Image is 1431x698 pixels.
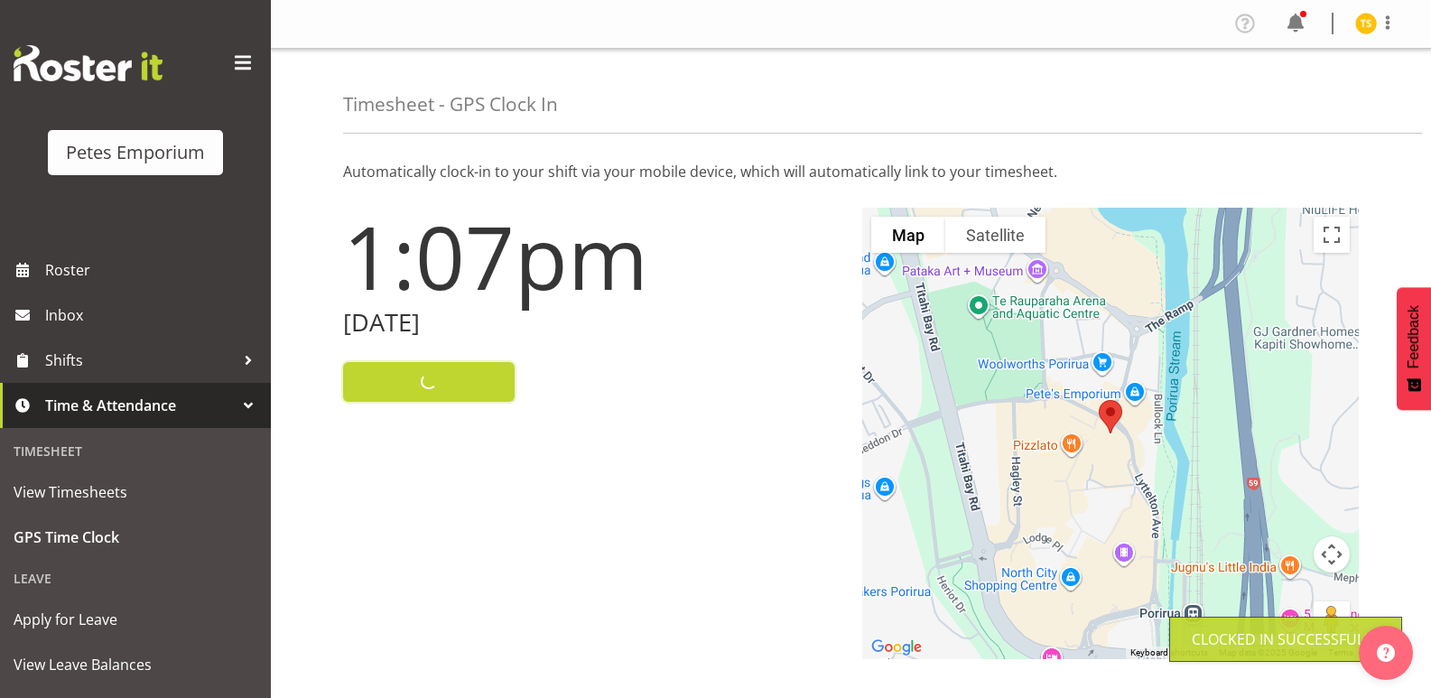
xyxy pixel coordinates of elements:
[45,256,262,284] span: Roster
[1397,287,1431,410] button: Feedback - Show survey
[14,606,257,633] span: Apply for Leave
[1314,536,1350,572] button: Map camera controls
[5,642,266,687] a: View Leave Balances
[45,302,262,329] span: Inbox
[867,636,926,659] img: Google
[1130,647,1208,659] button: Keyboard shortcuts
[5,597,266,642] a: Apply for Leave
[45,392,235,419] span: Time & Attendance
[1192,628,1380,650] div: Clocked in Successfully
[66,139,205,166] div: Petes Emporium
[343,94,558,115] h4: Timesheet - GPS Clock In
[871,217,945,253] button: Show street map
[1406,305,1422,368] span: Feedback
[1314,217,1350,253] button: Toggle fullscreen view
[1355,13,1377,34] img: tamara-straker11292.jpg
[867,636,926,659] a: Open this area in Google Maps (opens a new window)
[5,433,266,470] div: Timesheet
[45,347,235,374] span: Shifts
[5,470,266,515] a: View Timesheets
[14,45,163,81] img: Rosterit website logo
[14,479,257,506] span: View Timesheets
[1314,601,1350,638] button: Drag Pegman onto the map to open Street View
[1377,644,1395,662] img: help-xxl-2.png
[343,161,1359,182] p: Automatically clock-in to your shift via your mobile device, which will automatically link to you...
[343,309,841,337] h2: [DATE]
[343,208,841,305] h1: 1:07pm
[5,515,266,560] a: GPS Time Clock
[14,651,257,678] span: View Leave Balances
[14,524,257,551] span: GPS Time Clock
[5,560,266,597] div: Leave
[945,217,1045,253] button: Show satellite imagery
